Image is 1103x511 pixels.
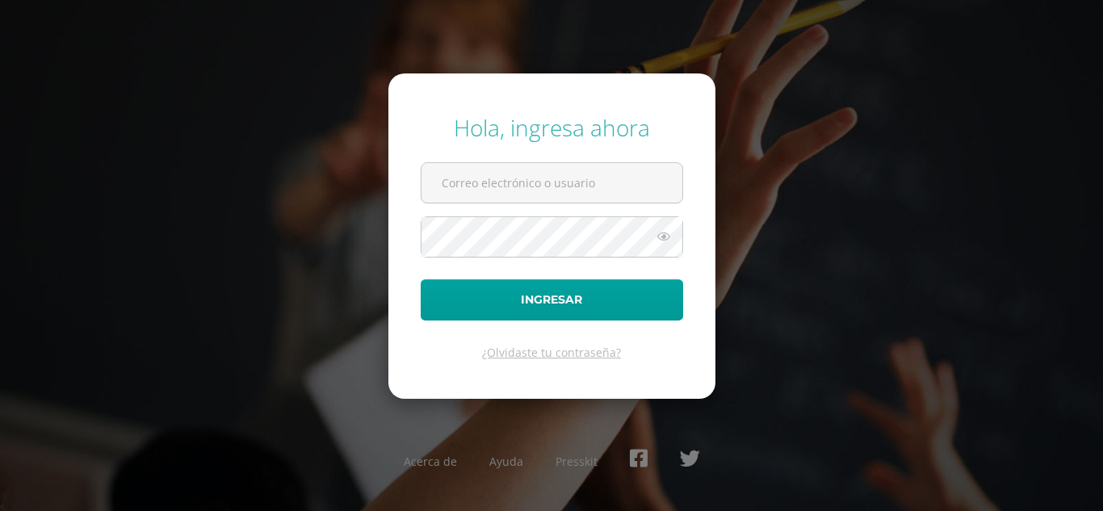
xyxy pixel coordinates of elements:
[489,454,523,469] a: Ayuda
[404,454,457,469] a: Acerca de
[482,345,621,360] a: ¿Olvidaste tu contraseña?
[421,279,683,320] button: Ingresar
[421,163,682,203] input: Correo electrónico o usuario
[421,112,683,143] div: Hola, ingresa ahora
[556,454,598,469] a: Presskit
